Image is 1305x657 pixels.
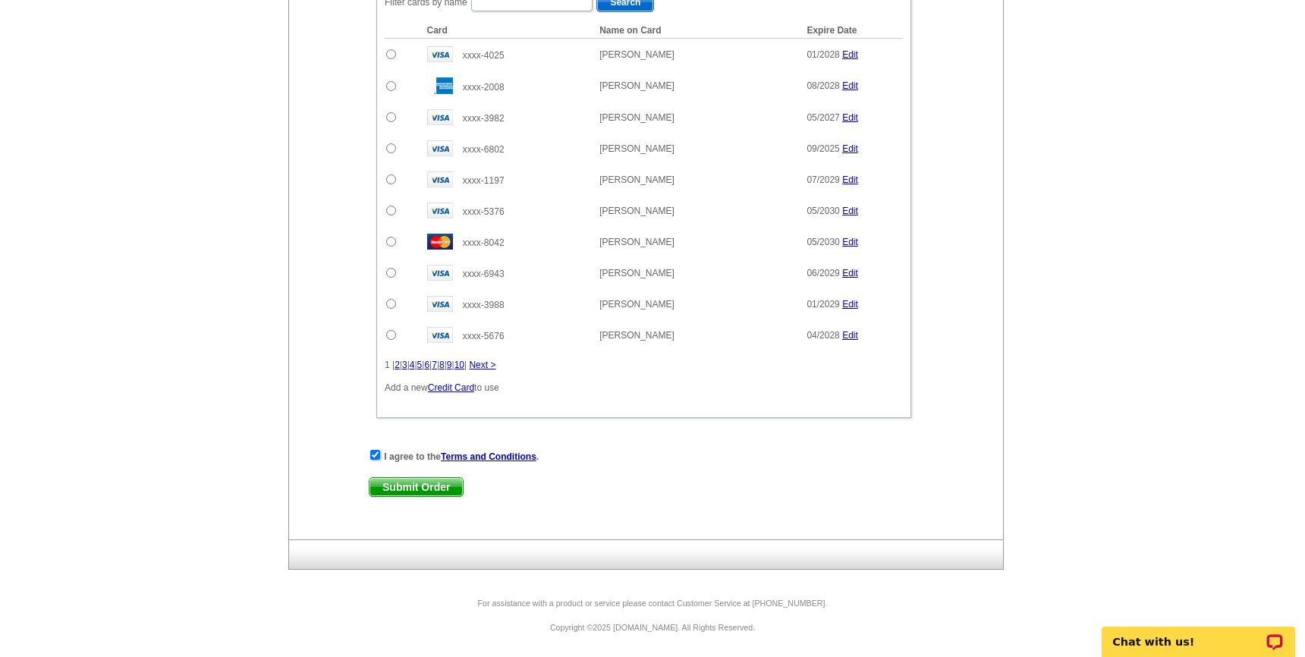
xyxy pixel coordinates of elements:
span: 01/2028 [807,49,839,60]
span: 08/2028 [807,80,839,91]
span: 09/2025 [807,143,839,154]
span: Submit Order [369,478,463,496]
iframe: LiveChat chat widget [1092,609,1305,657]
a: Edit [842,299,858,310]
span: xxxx-8042 [463,237,505,248]
a: 2 [395,360,400,370]
span: [PERSON_NAME] [599,206,675,216]
img: visa.gif [427,109,453,125]
span: 05/2027 [807,112,839,123]
span: xxxx-6802 [463,144,505,155]
span: 05/2030 [807,237,839,247]
a: Credit Card [428,382,474,393]
a: 7 [432,360,437,370]
img: visa.gif [427,140,453,156]
a: Terms and Conditions [441,451,536,462]
img: visa.gif [427,296,453,312]
a: Edit [842,112,858,123]
span: [PERSON_NAME] [599,330,675,341]
span: 05/2030 [807,206,839,216]
span: [PERSON_NAME] [599,80,675,91]
a: Next > [469,360,495,370]
span: 06/2029 [807,268,839,278]
span: 04/2028 [807,330,839,341]
img: visa.gif [427,171,453,187]
a: Edit [842,49,858,60]
a: Edit [842,330,858,341]
a: Edit [842,268,858,278]
a: 4 [410,360,415,370]
img: mast.gif [427,234,453,250]
a: 3 [402,360,407,370]
a: 10 [454,360,464,370]
span: [PERSON_NAME] [599,237,675,247]
span: xxxx-5676 [463,331,505,341]
img: visa.gif [427,203,453,218]
span: [PERSON_NAME] [599,174,675,185]
img: amex.gif [427,77,453,94]
span: [PERSON_NAME] [599,268,675,278]
span: xxxx-2008 [463,82,505,93]
span: xxxx-6943 [463,269,505,279]
span: 07/2029 [807,174,839,185]
img: visa.gif [427,46,453,62]
span: xxxx-3988 [463,300,505,310]
a: 5 [417,360,423,370]
a: 8 [439,360,445,370]
a: Edit [842,237,858,247]
span: [PERSON_NAME] [599,299,675,310]
img: visa.gif [427,327,453,343]
span: 01/2029 [807,299,839,310]
span: xxxx-4025 [463,50,505,61]
a: 9 [447,360,452,370]
strong: I agree to the . [384,451,539,462]
span: xxxx-1197 [463,175,505,186]
th: Name on Card [592,23,799,39]
th: Expire Date [799,23,903,39]
a: Edit [842,174,858,185]
img: visa.gif [427,265,453,281]
span: [PERSON_NAME] [599,112,675,123]
p: Add a new to use [385,381,903,395]
span: [PERSON_NAME] [599,143,675,154]
a: Edit [842,206,858,216]
span: [PERSON_NAME] [599,49,675,60]
th: Card [420,23,593,39]
span: xxxx-3982 [463,113,505,124]
a: Edit [842,80,858,91]
span: xxxx-5376 [463,206,505,217]
a: Edit [842,143,858,154]
a: 6 [424,360,429,370]
div: 1 | | | | | | | | | | [385,358,903,372]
